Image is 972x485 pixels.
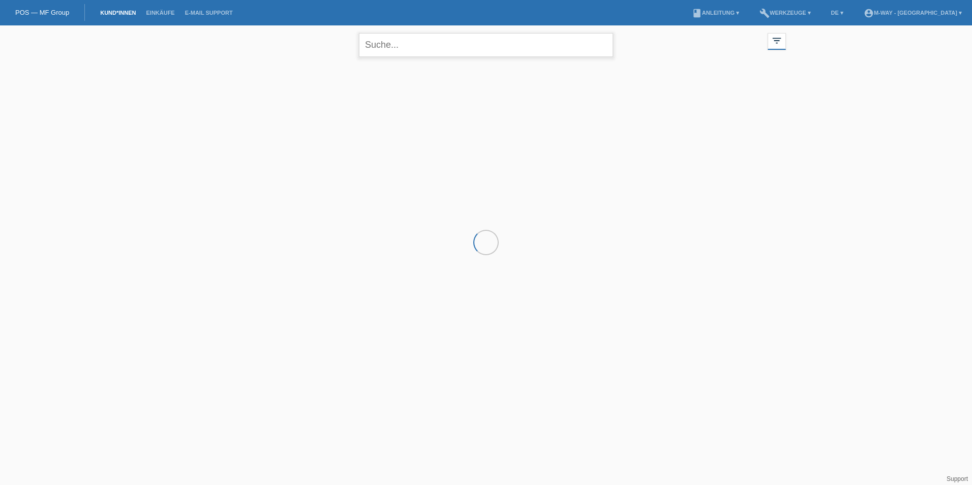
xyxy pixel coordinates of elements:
[687,10,744,16] a: bookAnleitung ▾
[359,33,613,57] input: Suche...
[15,9,69,16] a: POS — MF Group
[771,35,782,46] i: filter_list
[754,10,816,16] a: buildWerkzeuge ▾
[692,8,702,18] i: book
[826,10,848,16] a: DE ▾
[141,10,179,16] a: Einkäufe
[180,10,238,16] a: E-Mail Support
[947,475,968,482] a: Support
[859,10,967,16] a: account_circlem-way - [GEOGRAPHIC_DATA] ▾
[95,10,141,16] a: Kund*innen
[760,8,770,18] i: build
[864,8,874,18] i: account_circle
